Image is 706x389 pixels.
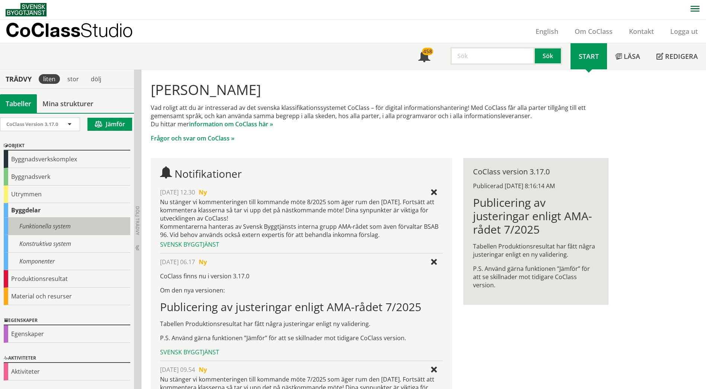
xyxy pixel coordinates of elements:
div: Svensk Byggtjänst [160,348,443,356]
a: Läsa [607,43,648,69]
p: P.S. Använd gärna funktionen ”Jämför” för att se skillnader mot tidigare CoClass version. [160,334,443,342]
span: Redigera [665,52,698,61]
span: Ny [199,366,207,374]
a: Om CoClass [566,27,621,36]
a: Mina strukturer [37,94,99,113]
span: [DATE] 09.54 [160,366,195,374]
p: CoClass [6,26,133,34]
div: Egenskaper [4,325,130,343]
div: 458 [422,48,433,55]
p: Tabellen Produktionsresultat har fått några justeringar enligt ny validering. [160,320,443,328]
div: Egenskaper [4,316,130,325]
div: Byggnadsverkskomplex [4,151,130,168]
a: information om CoClass här » [189,120,273,128]
span: Läsa [624,52,640,61]
span: CoClass Version 3.17.0 [6,121,58,127]
p: Om den nya versionen: [160,286,443,294]
div: Utrymmen [4,186,130,203]
p: Vad roligt att du är intresserad av det svenska klassifikationssystemet CoClass – för digital inf... [151,104,608,128]
div: Objekt [4,142,130,151]
div: liten [39,74,60,84]
div: Komponenter [4,253,130,270]
input: Sök [450,47,535,65]
p: CoClass finns nu i version 3.17.0 [160,272,443,280]
div: Aktiviteter [4,354,130,363]
a: CoClassStudio [6,20,149,43]
span: Ny [199,188,207,196]
span: Notifikationer [418,51,430,63]
span: [DATE] 06.17 [160,258,195,266]
a: Kontakt [621,27,662,36]
button: Sök [535,47,562,65]
h1: Publicering av justeringar enligt AMA-rådet 7/2025 [473,196,598,236]
a: Redigera [648,43,706,69]
span: Notifikationer [175,167,242,181]
div: Nu stänger vi kommenteringen till kommande möte 8/2025 som äger rum den [DATE]. Fortsätt att komm... [160,198,443,239]
div: Byggnadsverk [4,168,130,186]
a: 458 [410,43,438,69]
img: Svensk Byggtjänst [6,3,47,16]
div: Konstruktiva system [4,235,130,253]
span: Dölj trädvy [134,206,141,235]
a: Frågor och svar om CoClass » [151,134,234,142]
div: Produktionsresultat [4,270,130,288]
span: [DATE] 12.30 [160,188,195,196]
a: Logga ut [662,27,706,36]
h1: Publicering av justeringar enligt AMA-rådet 7/2025 [160,300,443,314]
div: Svensk Byggtjänst [160,240,443,249]
div: CoClass version 3.17.0 [473,168,598,176]
div: Byggdelar [4,203,130,218]
h1: [PERSON_NAME] [151,81,608,98]
button: Jämför [87,118,132,131]
div: stor [63,74,83,84]
div: Material och resurser [4,288,130,305]
div: Trädvy [1,75,36,83]
div: Aktiviteter [4,363,130,380]
span: Ny [199,258,207,266]
span: Studio [80,19,133,41]
div: dölj [86,74,106,84]
div: Funktionella system [4,218,130,235]
span: Start [579,52,599,61]
p: Tabellen Produktionsresultat har fått några justeringar enligt en ny validering. [473,242,598,259]
a: English [527,27,566,36]
div: Publicerad [DATE] 8:16:14 AM [473,182,598,190]
p: P.S. Använd gärna funktionen ”Jämför” för att se skillnader mot tidigare CoClass version. [473,265,598,289]
a: Start [571,43,607,69]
